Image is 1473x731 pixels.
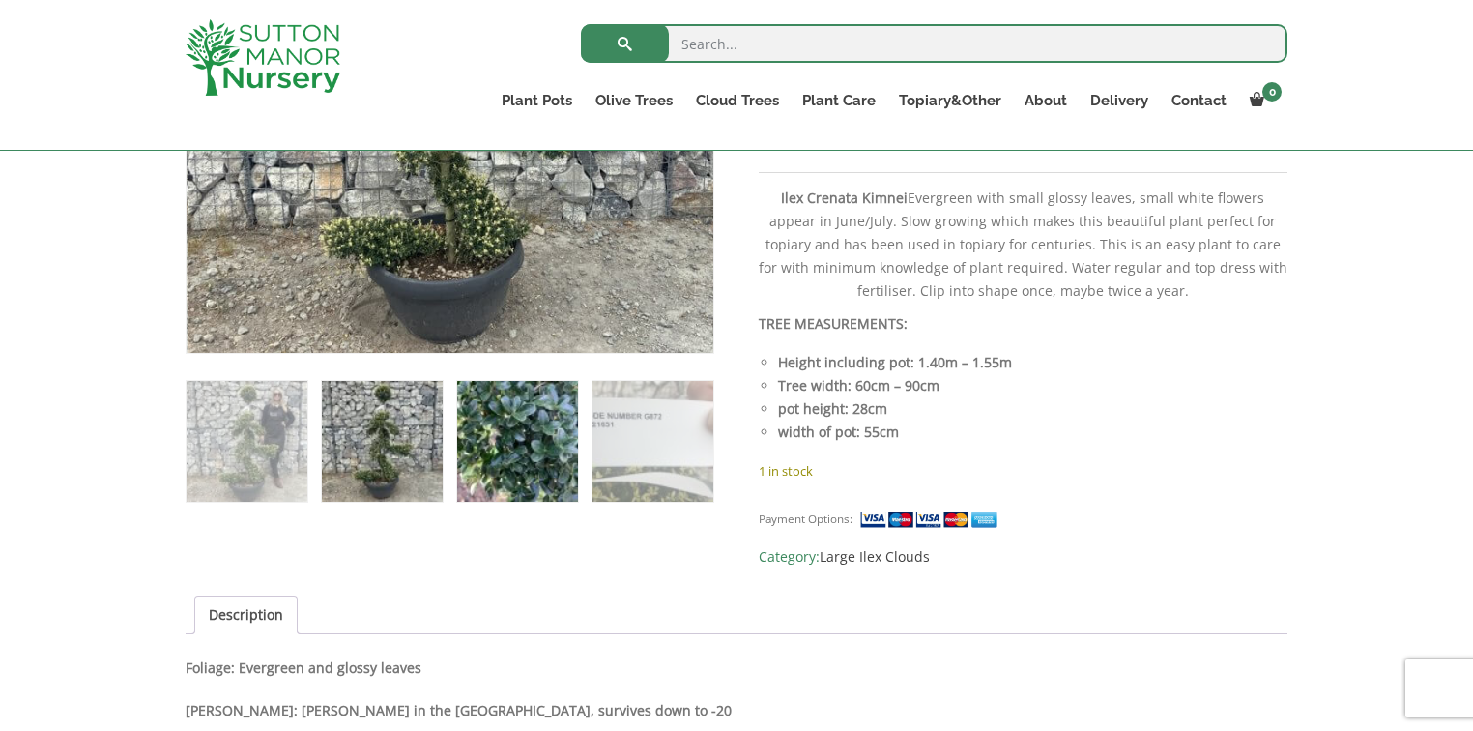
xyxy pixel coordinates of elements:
[1238,87,1287,114] a: 0
[1262,82,1282,102] span: 0
[778,376,939,395] strong: Tree width: 60cm – 90cm
[778,353,1012,371] strong: Height including pot: 1.40m – 1.55m
[778,423,899,441] strong: width of pot: 55cm
[1079,87,1160,114] a: Delivery
[1013,87,1079,114] a: About
[584,87,684,114] a: Olive Trees
[186,701,732,719] strong: [PERSON_NAME]: [PERSON_NAME] in the [GEOGRAPHIC_DATA], survives down to -20
[859,510,1004,530] img: payment supported
[322,381,443,502] img: Ilex Crenata Kinme Cloud Tree G872 - Image 2
[759,187,1287,303] p: Evergreen with small glossy leaves, small white flowers appear in June/July. Slow growing which m...
[887,87,1013,114] a: Topiary&Other
[186,19,340,96] img: logo
[759,545,1287,569] span: Category:
[187,381,307,502] img: Ilex Crenata Kinme Cloud Tree G872
[581,24,1287,63] input: Search...
[684,87,791,114] a: Cloud Trees
[820,547,930,566] a: Large Ilex Clouds
[186,658,421,677] strong: Foliage: Evergreen and glossy leaves
[759,459,1287,482] p: 1 in stock
[457,381,578,502] img: Ilex Crenata Kinme Cloud Tree G872 - Image 3
[759,314,908,333] strong: TREE MEASUREMENTS:
[209,597,283,633] a: Description
[1160,87,1238,114] a: Contact
[791,87,887,114] a: Plant Care
[781,189,908,207] b: Ilex Crenata Kimnei
[759,512,852,526] small: Payment Options:
[490,87,584,114] a: Plant Pots
[592,381,713,502] img: Ilex Crenata Kinme Cloud Tree G872 - Image 4
[778,399,887,418] strong: pot height: 28cm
